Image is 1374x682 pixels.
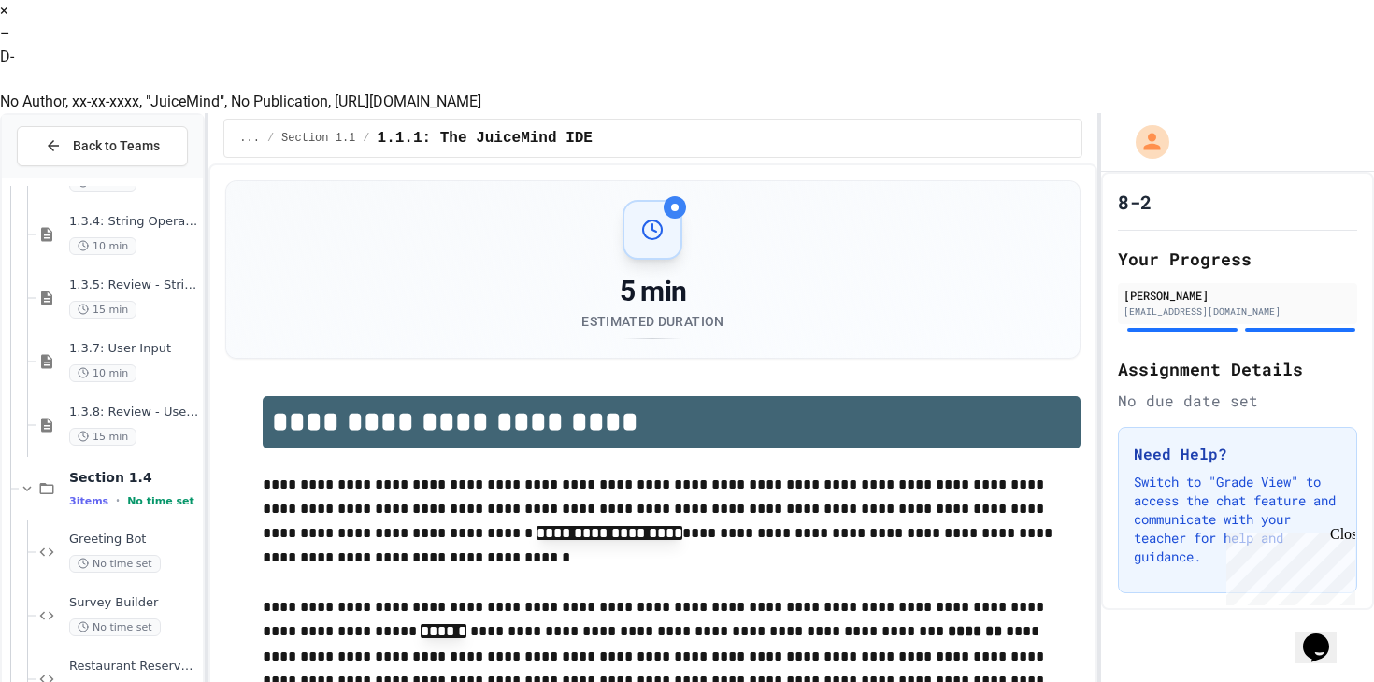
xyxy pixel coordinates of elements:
[7,7,129,119] div: Chat with us now!Close
[69,364,136,382] span: 10 min
[69,494,108,506] span: 3 items
[127,494,194,506] span: No time set
[1116,121,1174,163] div: My Account
[73,136,160,156] span: Back to Teams
[69,277,199,293] span: 1.3.5: Review - String Operators
[1118,189,1152,215] h1: 8-2
[1219,526,1355,605] iframe: chat widget
[378,127,593,149] span: 1.1.1: The JuiceMind IDE
[69,301,136,319] span: 15 min
[581,275,723,308] div: 5 min
[1118,246,1357,272] h2: Your Progress
[1134,443,1341,465] h3: Need Help?
[69,214,199,230] span: 1.3.4: String Operators
[69,469,199,486] span: Section 1.4
[1118,390,1357,412] div: No due date set
[363,131,369,146] span: /
[69,659,199,675] span: Restaurant Reservation System
[1295,607,1355,663] iframe: chat widget
[1124,287,1352,304] div: [PERSON_NAME]
[1124,305,1352,319] div: [EMAIL_ADDRESS][DOMAIN_NAME]
[69,428,136,446] span: 15 min
[69,618,161,636] span: No time set
[1134,473,1341,566] p: Switch to "Grade View" to access the chat feature and communicate with your teacher for help and ...
[69,237,136,255] span: 10 min
[69,555,161,573] span: No time set
[267,131,274,146] span: /
[281,131,355,146] span: Section 1.1
[69,341,199,357] span: 1.3.7: User Input
[69,595,199,611] span: Survey Builder
[116,493,120,508] span: •
[17,126,188,166] button: Back to Teams
[69,405,199,420] span: 1.3.8: Review - User Input
[581,312,723,331] div: Estimated Duration
[69,532,199,547] span: Greeting Bot
[69,174,136,192] span: 15 min
[239,131,260,146] span: ...
[1118,356,1357,382] h2: Assignment Details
